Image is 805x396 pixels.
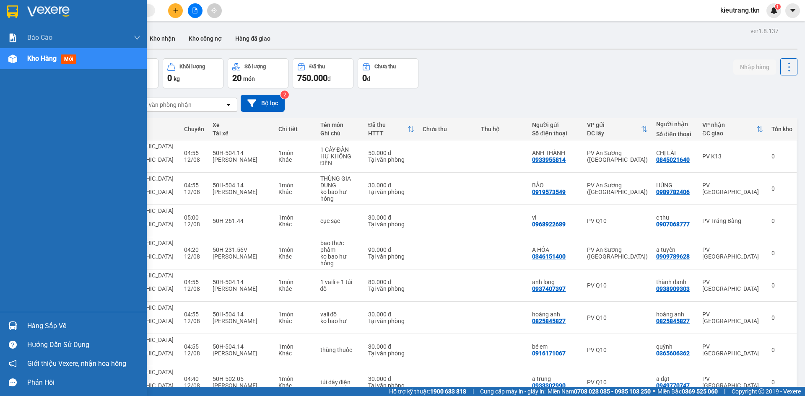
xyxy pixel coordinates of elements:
[179,64,205,70] div: Khối lượng
[320,189,360,202] div: ko bao hư hỏng
[278,182,312,189] div: 1 món
[188,3,203,18] button: file-add
[656,221,690,228] div: 0907068777
[587,347,648,353] div: PV Q10
[320,146,360,153] div: 1 CÂY ĐÀN
[532,279,579,285] div: anh long
[364,118,419,140] th: Toggle SortBy
[278,150,312,156] div: 1 món
[368,311,415,318] div: 30.000 đ
[368,150,415,156] div: 50.000 đ
[184,214,204,221] div: 05:00
[771,379,792,386] div: 0
[587,130,641,137] div: ĐC lấy
[278,221,312,228] div: Khác
[213,318,270,324] div: [PERSON_NAME]
[480,387,545,396] span: Cung cấp máy in - giấy in:
[134,101,192,109] div: Chọn văn phòng nhận
[320,175,360,189] div: THÙNG GIA DỤNG
[8,54,17,63] img: warehouse-icon
[213,130,270,137] div: Tài xế
[8,34,17,42] img: solution-icon
[532,375,579,382] div: a trung
[724,387,725,396] span: |
[532,350,566,357] div: 0916171067
[702,343,763,357] div: PV [GEOGRAPHIC_DATA]
[9,341,17,349] span: question-circle
[320,311,360,318] div: vali đồ
[368,279,415,285] div: 80.000 đ
[278,375,312,382] div: 1 món
[532,343,579,350] div: bé em
[213,382,270,389] div: [PERSON_NAME]
[770,7,778,14] img: icon-new-feature
[182,28,229,49] button: Kho công nợ
[278,126,312,132] div: Chi tiết
[702,311,763,324] div: PV [GEOGRAPHIC_DATA]
[358,58,418,88] button: Chưa thu0đ
[368,375,415,382] div: 30.000 đ
[656,279,694,285] div: thành danh
[587,217,648,224] div: PV Q10
[532,246,579,253] div: A HÓA
[211,8,217,13] span: aim
[532,130,579,137] div: Số điện thoại
[61,54,76,64] span: mới
[184,221,204,228] div: 12/08
[368,182,415,189] div: 30.000 đ
[532,214,579,221] div: vi
[213,350,270,357] div: [PERSON_NAME]
[213,343,270,350] div: 50H-504.14
[368,382,415,389] div: Tại văn phòng
[368,343,415,350] div: 30.000 đ
[587,150,648,163] div: PV An Sương ([GEOGRAPHIC_DATA])
[656,189,690,195] div: 0989782406
[320,122,360,128] div: Tên món
[320,253,360,267] div: ko bao hư hỏng
[213,182,270,189] div: 50H-504.14
[9,360,17,368] span: notification
[532,182,579,189] div: BẢO
[656,350,690,357] div: 0365606362
[213,189,270,195] div: [PERSON_NAME]
[682,388,718,395] strong: 0369 525 060
[656,131,694,137] div: Số điện thoại
[702,153,763,160] div: PV K13
[656,375,694,382] div: a đạt
[532,318,566,324] div: 0825845827
[368,130,408,137] div: HTTT
[532,156,566,163] div: 0933955814
[548,387,651,396] span: Miền Nam
[771,126,792,132] div: Tồn kho
[320,217,360,224] div: cục sạc
[789,7,797,14] span: caret-down
[587,246,648,260] div: PV An Sương ([GEOGRAPHIC_DATA])
[656,285,690,292] div: 0938909303
[702,122,756,128] div: VP nhận
[771,250,792,256] div: 0
[228,58,288,88] button: Số lượng20món
[213,156,270,163] div: [PERSON_NAME]
[241,95,285,112] button: Bộ lọc
[587,379,648,386] div: PV Q10
[587,282,648,289] div: PV Q10
[207,3,222,18] button: aim
[278,279,312,285] div: 1 món
[702,130,756,137] div: ĐC giao
[532,122,579,128] div: Người gửi
[8,321,17,330] img: warehouse-icon
[184,279,204,285] div: 04:55
[532,311,579,318] div: hoàng anh
[481,126,524,132] div: Thu hộ
[771,347,792,353] div: 0
[758,388,764,394] span: copyright
[229,28,277,49] button: Hàng đã giao
[368,350,415,357] div: Tại văn phòng
[368,318,415,324] div: Tại văn phòng
[320,279,360,292] div: 1 vaili + 1 túi đồ
[278,285,312,292] div: Khác
[771,217,792,224] div: 0
[184,150,204,156] div: 04:55
[327,75,331,82] span: đ
[27,32,52,43] span: Báo cáo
